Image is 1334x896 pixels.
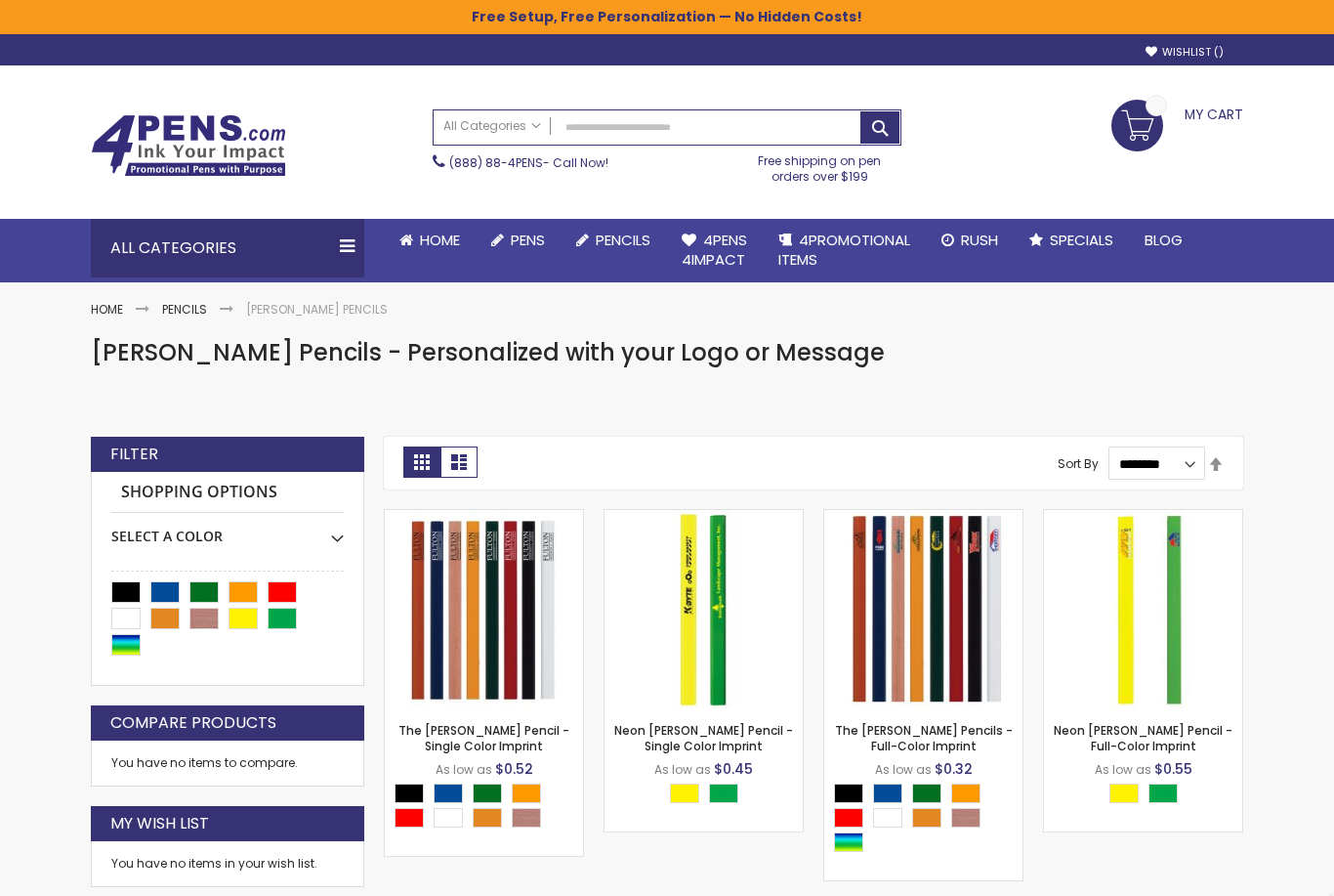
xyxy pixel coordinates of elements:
img: The Carpenter Pencil - Single Color Imprint [385,510,583,708]
strong: Compare Products [110,712,276,734]
div: Orange [512,784,541,803]
div: White [873,808,902,828]
span: Rush [961,230,998,250]
strong: Grid [403,447,440,478]
div: Neon Yellow [1109,784,1139,803]
a: The [PERSON_NAME] Pencils - Full-Color Imprint [835,722,1013,754]
div: Dark Blue [434,784,463,803]
span: $0.52 [495,759,533,779]
span: Pens [511,230,545,250]
a: Specials [1014,219,1129,262]
div: Dark Blue [873,784,902,803]
span: Pencils [596,230,650,250]
strong: [PERSON_NAME] Pencils [246,301,388,318]
a: Home [91,301,123,318]
a: Rush [926,219,1014,262]
span: $0.45 [714,759,753,779]
div: Black [834,784,863,803]
div: Green [473,784,502,803]
a: Neon Carpenter Pencil - Full-Color Imprint [1044,509,1242,526]
span: 4Pens 4impact [682,230,747,270]
img: The Carpenter Pencils - Full-Color Imprint [824,510,1022,708]
a: (888) 88-4PENS [449,154,543,171]
a: The Carpenter Pencil - Single Color Imprint [385,509,583,526]
div: Neon Yellow [670,784,699,803]
div: White [434,808,463,828]
div: You have no items in your wish list. [111,856,344,872]
a: 4Pens4impact [666,219,763,282]
span: As low as [1095,761,1151,778]
a: The [PERSON_NAME] Pencil - Single Color Imprint [398,722,569,754]
a: 4PROMOTIONALITEMS [763,219,926,282]
strong: Shopping Options [111,472,344,514]
div: Neon Green [1148,784,1178,803]
div: Natural [512,808,541,828]
img: Neon Carpenter Pencil - Single Color Imprint [604,510,803,708]
div: You have no items to compare. [91,741,364,787]
a: Pencils [561,219,666,262]
a: Neon Carpenter Pencil - Single Color Imprint [604,509,803,526]
span: As low as [875,761,932,778]
span: As low as [436,761,492,778]
strong: My Wish List [110,813,209,834]
div: Natural [951,808,980,828]
a: Pencils [162,301,207,318]
span: As low as [654,761,711,778]
span: Blog [1145,230,1183,250]
div: Assorted [834,832,863,852]
h1: [PERSON_NAME] Pencils - Personalized with your Logo or Message [91,337,1243,368]
div: School Bus Yellow [473,808,502,828]
a: Pens [476,219,561,262]
div: Green [912,784,941,803]
span: Home [420,230,460,250]
img: Neon Carpenter Pencil - Full-Color Imprint [1044,510,1242,708]
a: The Carpenter Pencils - Full-Color Imprint [824,509,1022,526]
span: $0.32 [935,759,973,779]
div: School Bus Yellow [912,808,941,828]
div: Red [395,808,424,828]
a: Home [384,219,476,262]
strong: Filter [110,444,158,465]
div: Neon Green [709,784,738,803]
a: All Categories [434,110,551,143]
div: Red [834,808,863,828]
label: Sort By [1058,455,1099,472]
img: 4Pens Custom Pens and Promotional Products [91,114,286,177]
div: Select A Color [111,513,344,546]
div: Select A Color [670,784,748,808]
div: Black [395,784,424,803]
span: - Call Now! [449,154,608,171]
span: 4PROMOTIONAL ITEMS [778,230,910,270]
a: Neon [PERSON_NAME] Pencil - Full-Color Imprint [1054,722,1232,754]
span: Specials [1050,230,1113,250]
div: Select A Color [1109,784,1188,808]
div: Select A Color [395,784,583,832]
span: $0.55 [1154,759,1192,779]
div: Orange [951,784,980,803]
span: All Categories [443,118,541,134]
div: Free shipping on pen orders over $199 [738,146,902,185]
a: Wishlist [1146,45,1224,60]
a: Neon [PERSON_NAME] Pencil - Single Color Imprint [614,722,793,754]
a: Blog [1129,219,1198,262]
div: All Categories [91,219,364,277]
